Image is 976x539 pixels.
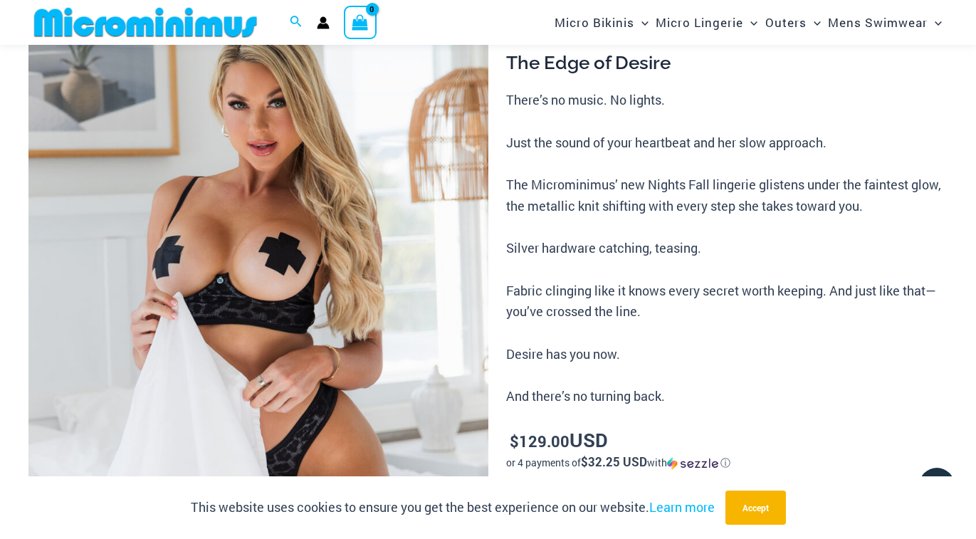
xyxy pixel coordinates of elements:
a: Learn more [649,498,715,516]
button: Accept [725,491,786,525]
a: View Shopping Cart, empty [344,6,377,38]
h3: The Edge of Desire [506,51,948,75]
span: Menu Toggle [634,4,649,41]
span: $ [510,431,519,451]
a: Mens SwimwearMenu ToggleMenu Toggle [824,4,945,41]
span: Micro Bikinis [555,4,634,41]
p: This website uses cookies to ensure you get the best experience on our website. [191,497,715,518]
span: Micro Lingerie [656,4,743,41]
span: $32.25 USD [581,454,647,470]
a: Micro LingerieMenu ToggleMenu Toggle [652,4,761,41]
span: Menu Toggle [928,4,942,41]
p: USD [506,429,948,452]
nav: Site Navigation [549,2,948,43]
span: Menu Toggle [743,4,757,41]
img: Sezzle [667,457,718,470]
a: OutersMenu ToggleMenu Toggle [762,4,824,41]
div: or 4 payments of with [506,456,948,470]
span: Mens Swimwear [828,4,928,41]
bdi: 129.00 [510,431,570,451]
span: Outers [765,4,807,41]
img: MM SHOP LOGO FLAT [28,6,263,38]
div: or 4 payments of$32.25 USDwithSezzle Click to learn more about Sezzle [506,456,948,470]
a: Search icon link [290,14,303,32]
p: There’s no music. No lights. Just the sound of your heartbeat and her slow approach. The Micromin... [506,90,948,407]
a: Account icon link [317,16,330,29]
a: Micro BikinisMenu ToggleMenu Toggle [551,4,652,41]
span: Menu Toggle [807,4,821,41]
